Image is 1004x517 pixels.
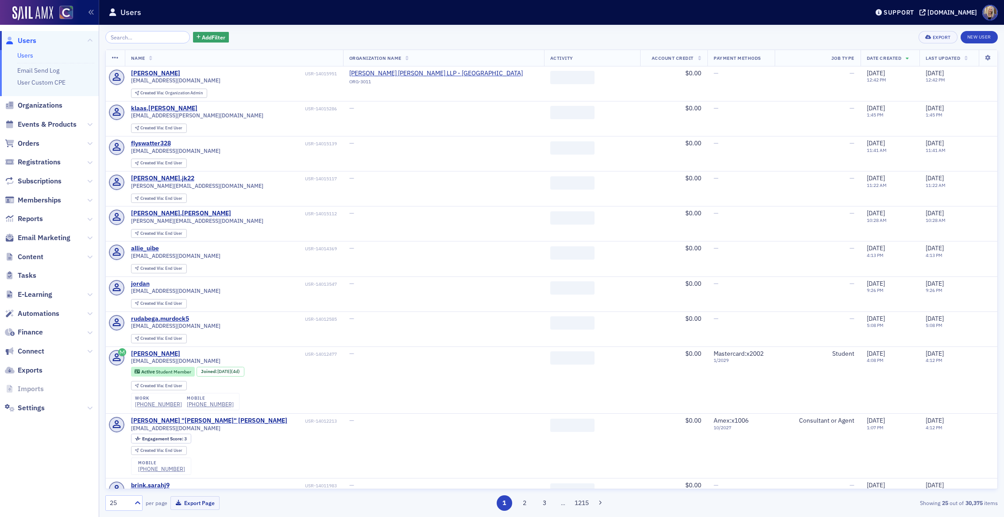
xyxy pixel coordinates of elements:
[131,105,197,113] a: klaas.[PERSON_NAME]
[181,71,337,77] div: USR-14015951
[685,174,701,182] span: $0.00
[140,265,165,271] span: Created Via :
[140,447,165,453] span: Created Via :
[850,244,854,252] span: —
[140,195,165,201] span: Created Via :
[201,369,218,374] span: Joined :
[217,369,240,374] div: (4d)
[850,69,854,77] span: —
[5,309,59,319] a: Automations
[131,425,220,431] span: [EMAIL_ADDRESS][DOMAIN_NAME]
[867,315,885,323] span: [DATE]
[12,6,53,20] img: SailAMX
[349,139,354,147] span: —
[5,252,43,262] a: Content
[926,481,944,489] span: [DATE]
[156,369,191,375] span: Student Member
[685,244,701,252] span: $0.00
[867,481,885,489] span: [DATE]
[5,403,45,413] a: Settings
[131,482,170,490] a: brink.sarahj9
[18,176,62,186] span: Subscriptions
[926,55,960,61] span: Last Updated
[18,139,39,148] span: Orders
[142,436,187,441] div: 3
[685,350,701,358] span: $0.00
[349,79,523,88] div: ORG-3011
[867,55,901,61] span: Date Created
[926,69,944,77] span: [DATE]
[714,280,718,288] span: —
[867,139,885,147] span: [DATE]
[850,209,854,217] span: —
[940,499,950,507] strong: 25
[131,299,187,308] div: Created Via: End User
[5,157,61,167] a: Registrations
[131,245,159,253] a: allie_uibe
[131,381,187,390] div: Created Via: End User
[349,350,354,358] span: —
[131,159,187,168] div: Created Via: End User
[170,496,220,510] button: Export Page
[131,183,263,189] span: [PERSON_NAME][EMAIL_ADDRESS][DOMAIN_NAME]
[850,481,854,489] span: —
[714,425,768,431] span: 10 / 2027
[190,316,337,322] div: USR-14012585
[714,244,718,252] span: —
[926,139,944,147] span: [DATE]
[18,327,43,337] span: Finance
[138,466,185,472] div: [PHONE_NUMBER]
[131,350,180,358] div: [PERSON_NAME]
[140,161,182,166] div: End User
[140,196,182,201] div: End User
[926,77,945,83] time: 12:42 PM
[867,209,885,217] span: [DATE]
[131,194,187,203] div: Created Via: End User
[131,334,187,343] div: Created Via: End User
[131,280,150,288] a: jordan
[120,7,141,18] h1: Users
[131,210,231,218] a: [PERSON_NAME].[PERSON_NAME]
[140,160,165,166] span: Created Via :
[867,182,887,188] time: 11:22 AM
[5,346,44,356] a: Connect
[5,176,62,186] a: Subscriptions
[919,31,957,43] button: Export
[714,350,764,358] span: Mastercard : x2002
[131,140,171,148] div: flyswatter328
[926,416,944,424] span: [DATE]
[926,182,946,188] time: 11:22 AM
[926,350,944,358] span: [DATE]
[160,246,337,252] div: USR-14014369
[714,358,768,363] span: 1 / 2029
[349,244,354,252] span: —
[135,401,182,408] a: [PHONE_NUMBER]
[53,6,73,21] a: View Homepage
[142,435,184,442] span: Engagement Score :
[867,77,886,83] time: 12:42 PM
[550,71,595,84] span: ‌
[926,244,944,252] span: [DATE]
[105,31,190,43] input: Search…
[5,384,44,394] a: Imports
[349,280,354,288] span: —
[18,157,61,167] span: Registrations
[867,217,887,223] time: 10:28 AM
[349,70,523,78] a: [PERSON_NAME] [PERSON_NAME] LLP - [GEOGRAPHIC_DATA]
[131,417,287,425] a: [PERSON_NAME] "[PERSON_NAME]" [PERSON_NAME]
[926,217,946,223] time: 10:28 AM
[867,416,885,424] span: [DATE]
[131,112,263,119] span: [EMAIL_ADDRESS][PERSON_NAME][DOMAIN_NAME]
[171,483,337,489] div: USR-14011983
[110,498,129,508] div: 25
[867,104,885,112] span: [DATE]
[140,335,165,341] span: Created Via :
[131,77,220,84] span: [EMAIL_ADDRESS][DOMAIN_NAME]
[926,147,946,153] time: 11:41 AM
[151,281,337,287] div: USR-14013547
[146,499,167,507] label: per page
